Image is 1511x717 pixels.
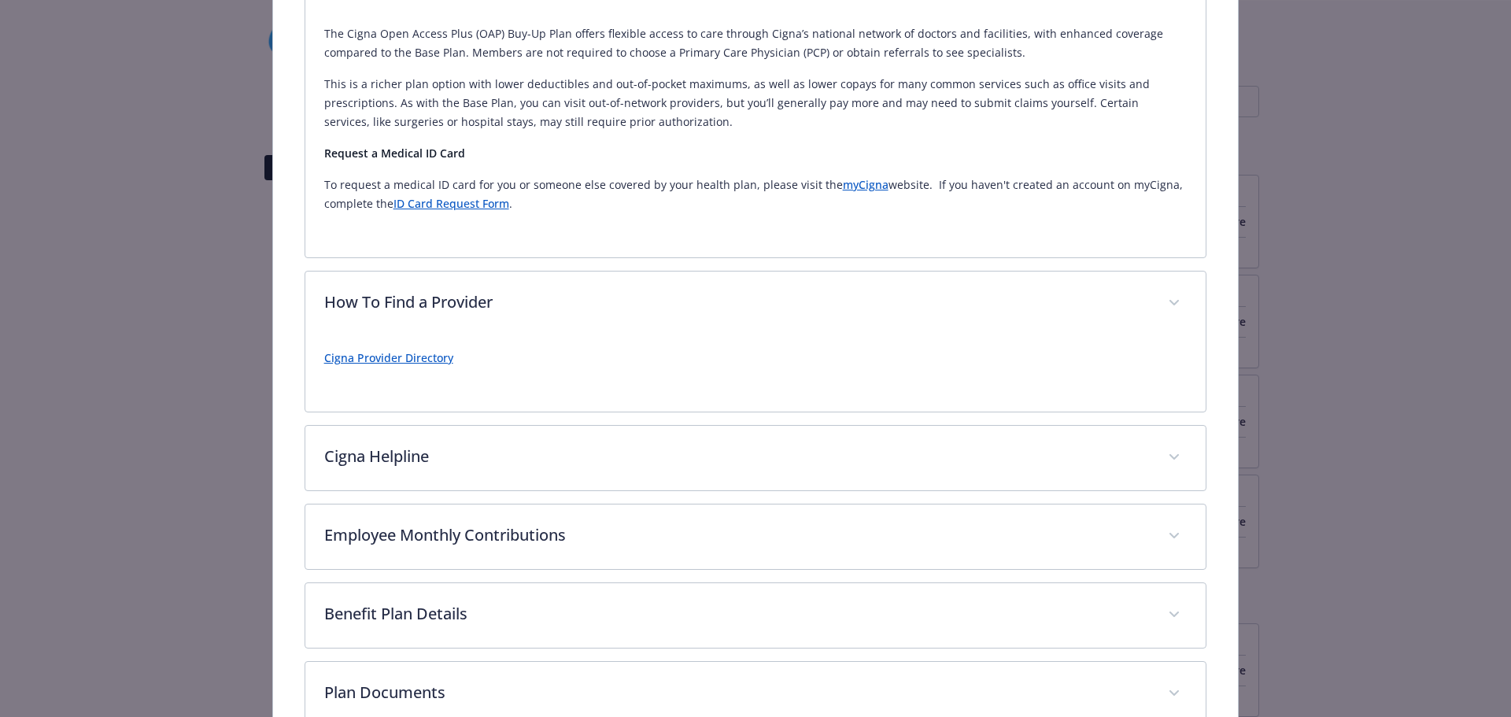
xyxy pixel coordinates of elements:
[324,24,1188,62] p: The Cigna Open Access Plus (OAP) Buy-Up Plan offers flexible access to care through Cigna’s natio...
[305,583,1206,648] div: Benefit Plan Details
[324,290,1150,314] p: How To Find a Provider
[324,146,465,161] strong: Request a Medical ID Card
[324,445,1150,468] p: Cigna Helpline
[305,272,1206,336] div: How To Find a Provider
[305,336,1206,412] div: How To Find a Provider
[305,426,1206,490] div: Cigna Helpline
[305,12,1206,257] div: Description
[324,523,1150,547] p: Employee Monthly Contributions
[324,681,1150,704] p: Plan Documents
[324,75,1188,131] p: This is a richer plan option with lower deductibles and out-of-pocket maximums, as well as lower ...
[305,504,1206,569] div: Employee Monthly Contributions
[843,177,888,192] a: myCigna
[324,602,1150,626] p: Benefit Plan Details
[393,196,509,211] a: ID Card Request Form
[324,350,453,365] a: Cigna Provider Directory
[324,176,1188,213] p: To request a medical ID card for you or someone else covered by your health plan, please visit th...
